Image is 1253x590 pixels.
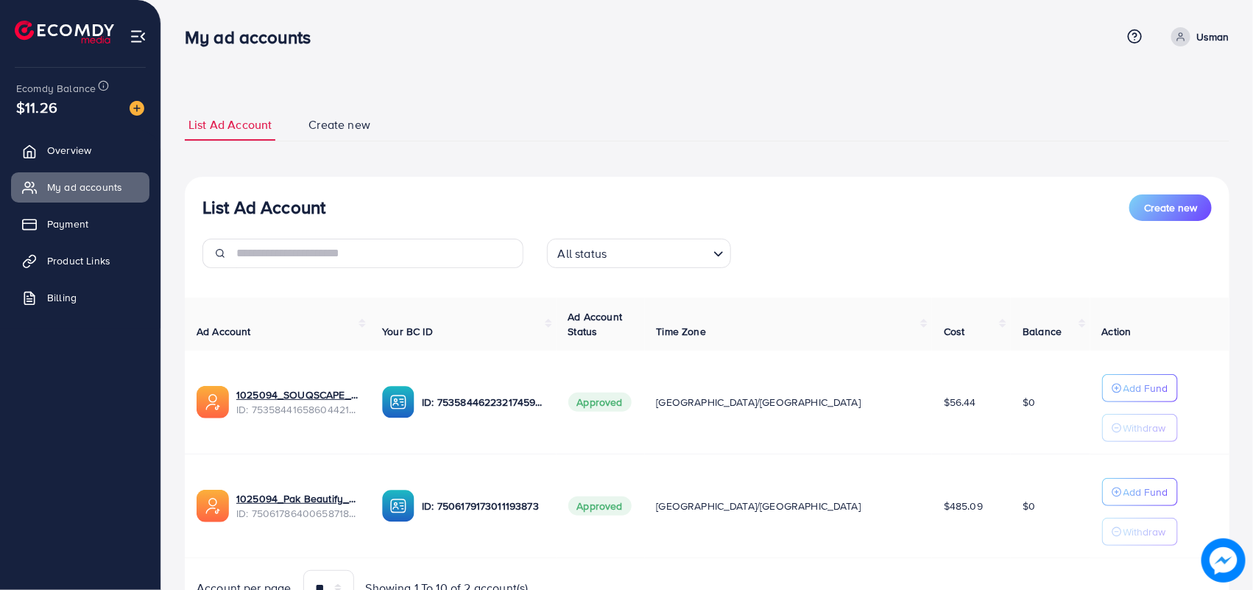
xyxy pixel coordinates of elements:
[47,217,88,231] span: Payment
[422,497,544,515] p: ID: 7506179173011193873
[944,395,976,410] span: $56.44
[1102,374,1178,402] button: Add Fund
[197,324,251,339] span: Ad Account
[944,324,965,339] span: Cost
[47,253,110,268] span: Product Links
[1123,483,1168,501] p: Add Fund
[197,386,229,418] img: ic-ads-acc.e4c84228.svg
[1196,28,1229,46] p: Usman
[555,243,610,264] span: All status
[657,395,861,410] span: [GEOGRAPHIC_DATA]/[GEOGRAPHIC_DATA]
[16,96,57,118] span: $11.26
[382,324,433,339] span: Your BC ID
[1144,200,1197,215] span: Create new
[47,290,77,305] span: Billing
[1102,414,1178,442] button: Withdraw
[657,324,706,339] span: Time Zone
[130,28,147,45] img: menu
[1023,395,1035,410] span: $0
[568,393,632,412] span: Approved
[236,506,359,521] span: ID: 7506178640065871880
[568,496,632,516] span: Approved
[1129,194,1212,221] button: Create new
[185,27,322,48] h3: My ad accounts
[1023,324,1062,339] span: Balance
[236,491,359,506] a: 1025094_Pak Beautify_1747668623575
[1165,27,1229,46] a: Usman
[11,246,149,275] a: Product Links
[568,309,623,339] span: Ad Account Status
[130,101,144,116] img: image
[236,387,359,402] a: 1025094_SOUQSCAPE_1754575633337
[611,240,707,264] input: Search for option
[236,387,359,418] div: <span class='underline'>1025094_SOUQSCAPE_1754575633337</span></br>7535844165860442119
[188,116,272,133] span: List Ad Account
[11,172,149,202] a: My ad accounts
[1123,379,1168,397] p: Add Fund
[1102,478,1178,506] button: Add Fund
[1123,523,1166,541] p: Withdraw
[382,490,414,522] img: ic-ba-acc.ded83a64.svg
[422,393,544,411] p: ID: 7535844622321745936
[236,491,359,521] div: <span class='underline'>1025094_Pak Beautify_1747668623575</span></br>7506178640065871880
[1102,324,1132,339] span: Action
[382,386,414,418] img: ic-ba-acc.ded83a64.svg
[11,209,149,239] a: Payment
[11,136,149,165] a: Overview
[236,402,359,417] span: ID: 7535844165860442119
[202,197,325,218] h3: List Ad Account
[47,180,122,194] span: My ad accounts
[11,283,149,312] a: Billing
[1204,541,1242,579] img: image
[944,499,983,513] span: $485.09
[1102,518,1178,546] button: Withdraw
[16,81,96,96] span: Ecomdy Balance
[47,143,91,158] span: Overview
[15,21,114,43] img: logo
[197,490,229,522] img: ic-ads-acc.e4c84228.svg
[1123,419,1166,437] p: Withdraw
[1023,499,1035,513] span: $0
[657,499,861,513] span: [GEOGRAPHIC_DATA]/[GEOGRAPHIC_DATA]
[547,239,731,268] div: Search for option
[308,116,370,133] span: Create new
